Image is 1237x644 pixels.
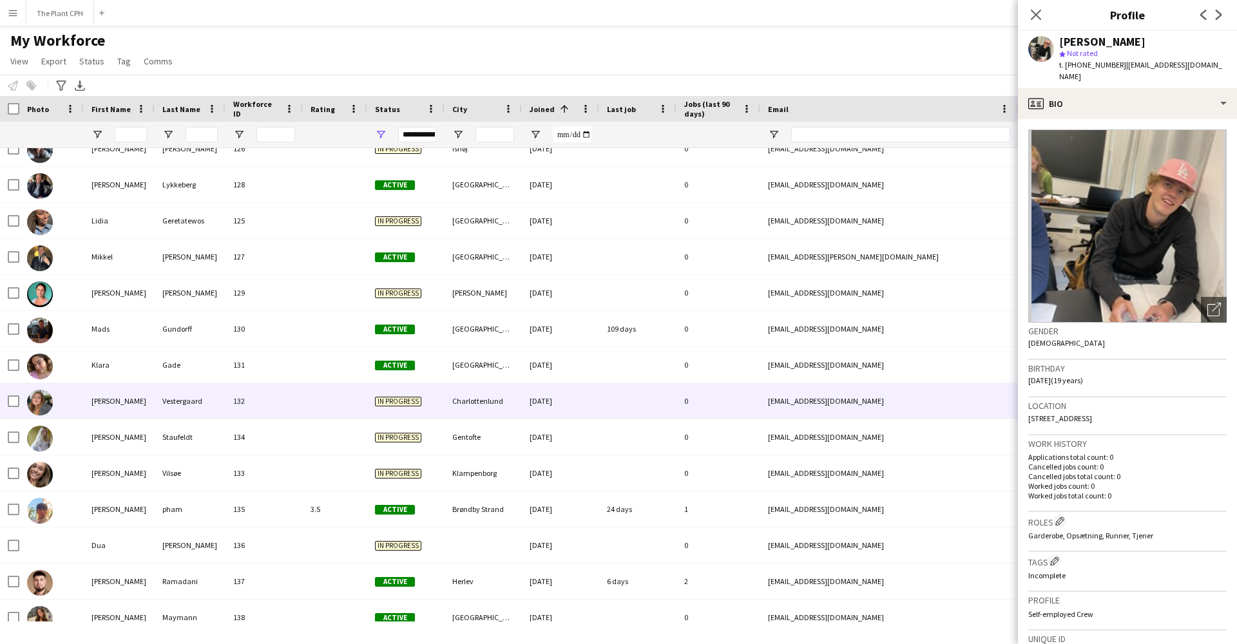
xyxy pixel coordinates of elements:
div: 2 [676,563,760,599]
div: [PERSON_NAME] [155,239,225,274]
div: 0 [676,527,760,563]
div: [EMAIL_ADDRESS][DOMAIN_NAME] [760,563,1018,599]
span: Rating [311,104,335,114]
p: Worked jobs count: 0 [1028,481,1227,491]
div: [PERSON_NAME] [84,419,155,455]
div: [DATE] [522,203,599,238]
span: Workforce ID [233,99,280,118]
div: [EMAIL_ADDRESS][DOMAIN_NAME] [760,311,1018,346]
span: Garderobe, Opsætning, Runner, Tjener [1028,531,1153,540]
img: Lidia Geretatewos [27,209,53,235]
div: 0 [676,600,760,635]
button: Open Filter Menu [452,129,464,140]
span: Photo [27,104,49,114]
div: 0 [676,275,760,310]
h3: Profile [1028,594,1227,606]
div: [DATE] [522,347,599,383]
span: Active [375,613,415,623]
a: View [5,53,34,70]
div: [GEOGRAPHIC_DATA] [445,167,522,202]
img: Emma Tang Maymann [27,606,53,632]
span: Tag [117,55,131,67]
div: 0 [676,419,760,455]
input: Email Filter Input [791,127,1010,142]
div: Ramadani [155,563,225,599]
span: Status [79,55,104,67]
div: [GEOGRAPHIC_DATA] [445,203,522,238]
span: Joined [530,104,555,114]
h3: Work history [1028,438,1227,450]
a: Export [36,53,72,70]
p: Cancelled jobs total count: 0 [1028,471,1227,481]
button: Open Filter Menu [162,129,174,140]
div: 131 [225,347,303,383]
span: Export [41,55,66,67]
div: 3.5 [303,491,367,527]
div: 0 [676,203,760,238]
div: Vilsøe [155,455,225,491]
div: [DATE] [522,275,599,310]
a: Tag [112,53,136,70]
p: Incomplete [1028,571,1227,580]
span: [DEMOGRAPHIC_DATA] [1028,338,1105,348]
button: Open Filter Menu [530,129,541,140]
span: t. [PHONE_NUMBER] [1059,60,1126,70]
h3: Roles [1028,515,1227,528]
span: In progress [375,469,421,478]
div: [DATE] [522,167,599,202]
div: 132 [225,383,303,419]
div: [EMAIL_ADDRESS][DOMAIN_NAME] [760,491,1018,527]
input: Last Name Filter Input [186,127,218,142]
div: [EMAIL_ADDRESS][DOMAIN_NAME] [760,455,1018,491]
div: [PERSON_NAME] [155,131,225,166]
img: kevin pham [27,498,53,524]
div: Charlottenlund [445,383,522,419]
div: Mads [84,311,155,346]
div: [EMAIL_ADDRESS][DOMAIN_NAME] [760,600,1018,635]
div: [EMAIL_ADDRESS][DOMAIN_NAME] [760,203,1018,238]
div: Mikkel [84,239,155,274]
span: Comms [144,55,173,67]
div: [EMAIL_ADDRESS][DOMAIN_NAME] [760,167,1018,202]
h3: Birthday [1028,363,1227,374]
div: 0 [676,455,760,491]
div: 109 days [599,311,676,346]
div: 129 [225,275,303,310]
p: Applications total count: 0 [1028,452,1227,462]
span: Active [375,252,415,262]
h3: Profile [1018,6,1237,23]
input: Joined Filter Input [553,127,591,142]
div: 24 days [599,491,676,527]
div: [EMAIL_ADDRESS][DOMAIN_NAME] [760,275,1018,310]
span: Last job [607,104,636,114]
a: Status [74,53,110,70]
div: 0 [676,311,760,346]
div: Lykkeberg [155,167,225,202]
app-action-btn: Advanced filters [53,78,69,93]
div: [GEOGRAPHIC_DATA] [445,347,522,383]
button: Open Filter Menu [233,129,245,140]
div: 136 [225,527,303,563]
span: Not rated [1067,48,1098,58]
span: My Workforce [10,31,105,50]
input: First Name Filter Input [115,127,147,142]
div: [PERSON_NAME] [84,491,155,527]
span: [STREET_ADDRESS] [1028,413,1092,423]
div: 138 [225,600,303,635]
div: 126 [225,131,303,166]
div: 130 [225,311,303,346]
button: Open Filter Menu [91,129,103,140]
div: [DATE] [522,563,599,599]
span: In progress [375,144,421,154]
div: Gentofte [445,419,522,455]
div: [EMAIL_ADDRESS][DOMAIN_NAME] [760,419,1018,455]
img: Mikkel Pranger-Rasmussen [27,245,53,271]
div: Staufeldt [155,419,225,455]
div: [EMAIL_ADDRESS][PERSON_NAME][DOMAIN_NAME] [760,239,1018,274]
img: Caroline Staufeldt [27,426,53,451]
div: [EMAIL_ADDRESS][DOMAIN_NAME] [760,347,1018,383]
div: [PERSON_NAME] [84,275,155,310]
div: 135 [225,491,303,527]
div: 0 [676,383,760,419]
p: Worked jobs total count: 0 [1028,491,1227,500]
